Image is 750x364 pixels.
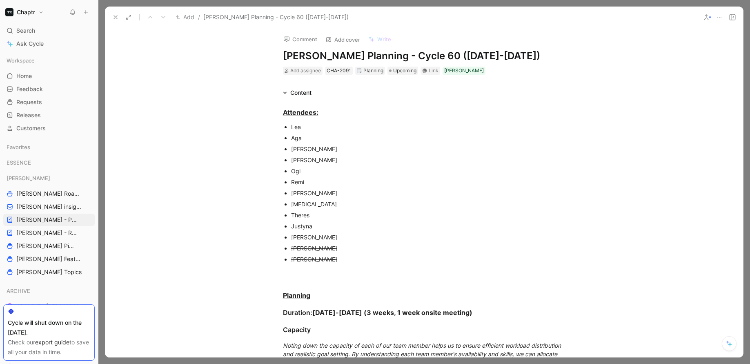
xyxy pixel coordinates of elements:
span: Upcoming [393,67,416,75]
div: Ogi [291,167,565,175]
a: ARCHIVE - [PERSON_NAME] Pipeline [3,300,95,313]
a: [PERSON_NAME] Roadmap - open items [3,188,95,200]
div: [PERSON_NAME] [291,189,565,197]
span: [PERSON_NAME] Pipeline [16,242,76,250]
button: Comment [280,33,321,45]
span: Feedback [16,85,43,93]
a: Requests [3,96,95,108]
span: ARCHIVE [7,287,30,295]
a: [PERSON_NAME] - REFINEMENTS [3,227,95,239]
div: Link [429,67,438,75]
a: [PERSON_NAME] insights [3,201,95,213]
a: export guide [35,339,69,346]
a: Ask Cycle [3,38,95,50]
span: [PERSON_NAME] - REFINEMENTS [16,229,79,237]
div: Theres [291,211,565,219]
s: [PERSON_NAME] [291,256,337,263]
span: [PERSON_NAME] [7,174,50,182]
button: Add cover [322,34,364,45]
div: ARCHIVEARCHIVE - [PERSON_NAME] PipelineARCHIVE - Noa Pipeline [3,285,95,326]
div: Capacity [283,325,565,335]
div: [PERSON_NAME] [291,233,565,241]
h1: Chaptr [17,9,35,16]
div: [PERSON_NAME] [291,156,565,164]
span: Releases [16,111,41,119]
span: / [198,12,200,22]
div: ARCHIVE [3,285,95,297]
div: Content [280,88,315,98]
span: Write [377,36,391,43]
span: [PERSON_NAME] Topics [16,268,82,276]
div: Check our to save all your data in time. [8,337,90,357]
span: [PERSON_NAME] - PLANNINGS [16,216,78,224]
div: [PERSON_NAME] [3,172,95,184]
a: [PERSON_NAME] Pipeline [3,240,95,252]
span: [PERSON_NAME] Roadmap - open items [16,190,81,198]
span: Favorites [7,143,30,151]
div: Justyna [291,222,565,230]
span: [PERSON_NAME] Planning - Cycle 60 ([DATE]-[DATE]) [203,12,349,22]
a: [PERSON_NAME] Topics [3,266,95,278]
div: [PERSON_NAME] [444,67,484,75]
a: Feedback [3,83,95,95]
button: Write [365,33,395,45]
span: Search [16,26,35,36]
span: Workspace [7,56,35,65]
div: [PERSON_NAME] [291,145,565,153]
div: ESSENCE [3,156,95,171]
span: [PERSON_NAME] Features [16,255,84,263]
div: [PERSON_NAME][PERSON_NAME] Roadmap - open items[PERSON_NAME] insights[PERSON_NAME] - PLANNINGS[PE... [3,172,95,278]
span: ARCHIVE - [PERSON_NAME] Pipeline [16,302,86,310]
div: ESSENCE [3,156,95,169]
span: Customers [16,124,46,132]
span: ESSENCE [7,159,31,167]
div: CHA-2091 [327,67,351,75]
button: Add [174,12,196,22]
div: Upcoming [387,67,418,75]
img: 🗒️ [357,68,362,73]
div: Workspace [3,54,95,67]
span: Home [16,72,32,80]
span: Requests [16,98,42,106]
a: Releases [3,109,95,121]
a: [PERSON_NAME] Features [3,253,95,265]
div: Search [3,25,95,37]
img: Chaptr [5,8,13,16]
a: Customers [3,122,95,134]
div: Remi [291,178,565,186]
div: Planning [357,67,383,75]
button: ChaptrChaptr [3,7,46,18]
span: [PERSON_NAME] insights [16,203,83,211]
u: Planning [283,291,310,299]
h1: [PERSON_NAME] Planning - Cycle 60 ([DATE]-[DATE]) [283,49,565,63]
div: 🗒️Planning [355,67,385,75]
div: Content [290,88,312,98]
div: [MEDICAL_DATA] [291,200,565,208]
s: [PERSON_NAME] [291,245,337,252]
a: Home [3,70,95,82]
u: Attendees: [283,108,318,116]
div: Favorites [3,141,95,153]
div: Duration: [283,308,565,317]
div: Lea [291,123,565,131]
span: Ask Cycle [16,39,44,49]
div: Aga [291,134,565,142]
a: [PERSON_NAME] - PLANNINGS [3,214,95,226]
strong: [DATE]-[DATE] (3 weeks, 1 week onsite meeting) [312,308,472,317]
div: Cycle will shut down on the [DATE]. [8,318,90,337]
span: Add assignee [290,67,321,74]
